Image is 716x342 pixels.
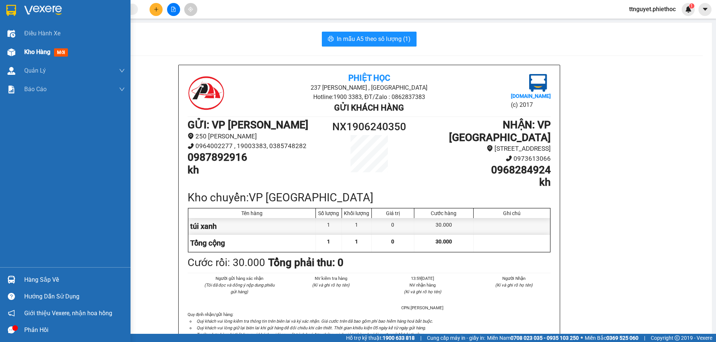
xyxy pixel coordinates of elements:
[511,93,551,99] b: [DOMAIN_NAME]
[188,131,324,141] li: 250 [PERSON_NAME]
[204,282,274,294] i: (Tôi đã đọc và đồng ý nộp dung phiếu gửi hàng)
[188,164,324,176] h1: kh
[391,239,394,244] span: 0
[8,310,15,317] span: notification
[184,3,197,16] button: aim
[24,309,112,318] span: Giới thiệu Vexere, nhận hoa hồng
[386,282,459,288] li: NV nhận hàng
[416,210,471,216] div: Cước hàng
[24,29,60,38] span: Điều hành xe
[188,133,194,139] span: environment
[427,334,485,342] span: Cung cấp máy in - giấy in:
[328,36,334,43] span: printer
[167,3,180,16] button: file-add
[188,151,324,164] h1: 0987892916
[248,83,490,92] li: 237 [PERSON_NAME] , [GEOGRAPHIC_DATA]
[324,119,415,135] h1: NX1906240350
[415,144,551,154] li: [STREET_ADDRESS]
[7,86,15,93] img: solution-icon
[685,6,692,13] img: icon-new-feature
[268,256,343,269] b: Tổng phải thu: 0
[342,218,372,235] div: 1
[487,145,493,151] span: environment
[6,5,16,16] img: logo-vxr
[675,335,680,341] span: copyright
[415,176,551,189] h1: kh
[188,255,265,271] div: Cước rồi : 30.000
[374,210,412,216] div: Giá trị
[322,32,417,47] button: printerIn mẫu A5 theo số lượng (1)
[506,155,512,162] span: phone
[316,218,342,235] div: 1
[404,289,441,294] i: (Kí và ghi rõ họ tên)
[702,6,709,13] span: caret-down
[355,239,358,244] span: 1
[7,48,15,56] img: warehouse-icon
[581,336,583,339] span: ⚪️
[487,334,579,342] span: Miền Nam
[529,74,547,92] img: logo.jpg
[154,7,159,12] span: plus
[511,335,579,341] strong: 0708 023 035 - 0935 103 250
[7,276,15,284] img: warehouse-icon
[190,239,225,247] span: Tổng cộng
[449,119,551,144] b: NHẬN : VP [GEOGRAPHIC_DATA]
[188,143,194,149] span: phone
[606,335,638,341] strong: 0369 525 060
[188,189,551,206] div: Kho chuyển: VP [GEOGRAPHIC_DATA]
[415,154,551,164] li: 0973613066
[248,92,490,102] li: Hotline: 1900 3383, ĐT/Zalo : 0862837383
[348,73,390,83] b: Phiệt Học
[334,103,404,112] b: Gửi khách hàng
[54,48,68,57] span: mới
[383,335,415,341] strong: 1900 633 818
[188,218,316,235] div: túi xanh
[644,334,645,342] span: |
[24,48,50,55] span: Kho hàng
[8,326,15,333] span: message
[119,86,125,92] span: down
[202,275,276,282] li: Người gửi hàng xác nhận
[197,332,425,337] i: Trường hợp hàng bị thất lạc, quý khách vui lòng xuất trình hoá đơn chứng minh giá trị hàng hoá là...
[24,66,46,75] span: Quản Lý
[698,3,712,16] button: caret-down
[689,3,694,9] sup: 1
[415,164,551,176] h1: 0968284924
[24,291,125,302] div: Hướng dẫn sử dụng
[386,304,459,311] li: CPN.[PERSON_NAME]
[386,275,459,282] li: 13:59[DATE]
[344,210,370,216] div: Khối lượng
[188,7,193,12] span: aim
[585,334,638,342] span: Miền Bắc
[8,293,15,300] span: question-circle
[188,74,225,111] img: logo.jpg
[197,319,433,324] i: Quý khách vui lòng kiểm tra thông tin trên biên lai và ký xác nhận. Giá cước trên đã bao gồm phí ...
[119,68,125,74] span: down
[372,218,414,235] div: 0
[312,282,349,288] i: (Kí và ghi rõ họ tên)
[150,3,163,16] button: plus
[190,210,314,216] div: Tên hàng
[623,4,682,14] span: ttnguyet.phiethoc
[475,210,548,216] div: Ghi chú
[318,210,340,216] div: Số lượng
[495,282,533,288] i: (Kí và ghi rõ họ tên)
[414,218,474,235] div: 30.000
[7,67,15,75] img: warehouse-icon
[477,275,551,282] li: Người Nhận
[436,239,452,244] span: 30.000
[188,119,308,131] b: GỬI : VP [PERSON_NAME]
[690,3,693,9] span: 1
[197,325,426,330] i: Quý khách vui lòng giữ lại biên lai khi gửi hàng để đối chiếu khi cần thiết. Thời gian khiếu kiện...
[346,334,415,342] span: Hỗ trợ kỹ thuật:
[327,239,330,244] span: 1
[24,84,47,94] span: Báo cáo
[420,334,421,342] span: |
[7,30,15,38] img: warehouse-icon
[294,275,368,282] li: NV kiểm tra hàng
[24,325,125,336] div: Phản hồi
[171,7,176,12] span: file-add
[511,100,551,109] li: (c) 2017
[24,274,125,285] div: Hàng sắp về
[337,34,411,44] span: In mẫu A5 theo số lượng (1)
